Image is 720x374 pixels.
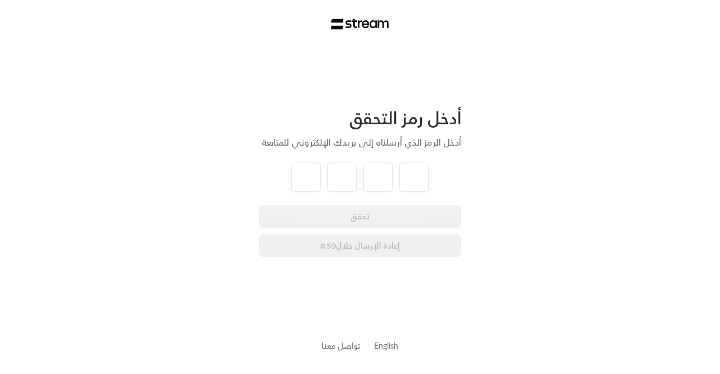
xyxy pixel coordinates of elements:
div: أدخل الرمز الذي أرسلناه إلى بريدك الإلكتروني للمتابعة [259,136,461,149]
div: أدخل رمز التحقق [259,107,461,129]
button: تواصل معنا [322,340,361,352]
a: English [374,335,398,356]
a: تواصل معنا [322,339,361,353]
img: Stream Logo [331,19,389,30]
